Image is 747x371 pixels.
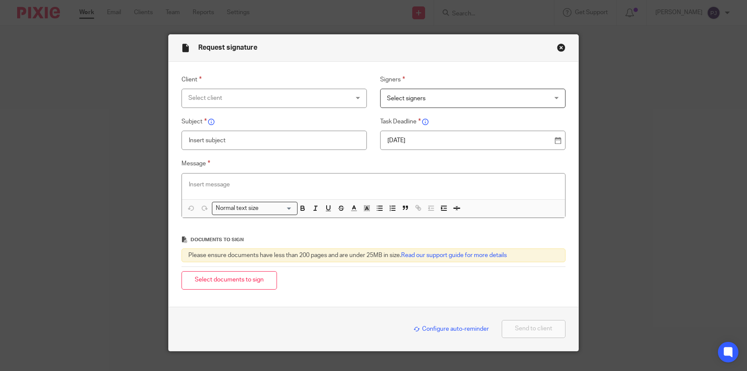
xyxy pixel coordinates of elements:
p: [DATE] [387,136,551,145]
a: Read our support guide for more details [401,252,507,258]
div: Select client [188,89,331,107]
span: Normal text size [214,204,261,213]
button: Select documents to sign [182,271,277,290]
span: Select signers [387,96,426,102]
button: Close modal [557,43,565,52]
span: Task Deadline [380,119,421,125]
label: Signers [380,75,565,85]
input: Insert subject [182,131,367,150]
span: Configure auto-reminder [414,326,489,332]
span: Documents to sign [190,237,244,242]
input: Search for option [262,204,292,213]
div: Search for option [212,202,298,215]
span: Subject [182,119,207,125]
div: Please ensure documents have less than 200 pages and are under 25MB in size. [182,248,566,262]
label: Client [182,75,367,85]
label: Message [182,159,566,169]
span: Request signature [198,44,257,51]
button: Send to client [502,320,565,338]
